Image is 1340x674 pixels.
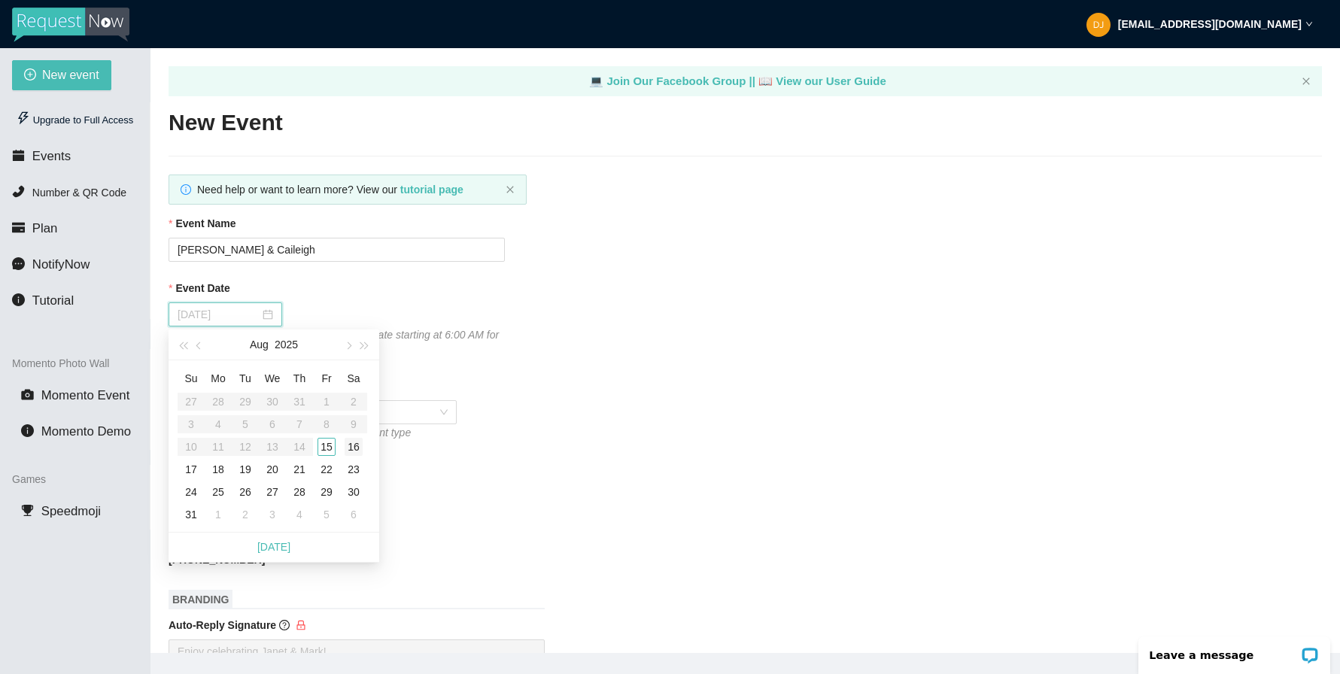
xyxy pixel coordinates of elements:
[340,481,367,503] td: 2025-08-30
[178,481,205,503] td: 2025-08-24
[232,458,259,481] td: 2025-08-19
[286,503,313,526] td: 2025-09-04
[169,590,232,609] span: BRANDING
[42,65,99,84] span: New event
[236,506,254,524] div: 2
[205,481,232,503] td: 2025-08-25
[205,458,232,481] td: 2025-08-18
[318,506,336,524] div: 5
[340,366,367,390] th: Sa
[296,620,306,630] span: lock
[313,458,340,481] td: 2025-08-22
[259,481,286,503] td: 2025-08-27
[12,105,138,135] div: Upgrade to Full Access
[41,388,130,402] span: Momento Event
[21,388,34,401] span: camera
[12,8,129,42] img: RequestNow
[1305,20,1313,28] span: down
[12,293,25,306] span: info-circle
[182,506,200,524] div: 31
[345,483,363,501] div: 30
[209,460,227,478] div: 18
[340,436,367,458] td: 2025-08-16
[17,111,30,125] span: thunderbolt
[209,506,227,524] div: 1
[313,366,340,390] th: Fr
[205,366,232,390] th: Mo
[169,619,276,631] b: Auto-Reply Signature
[12,185,25,198] span: phone
[1129,627,1340,674] iframe: LiveChat chat widget
[182,483,200,501] div: 24
[21,504,34,517] span: trophy
[182,460,200,478] div: 17
[263,483,281,501] div: 27
[232,481,259,503] td: 2025-08-26
[12,60,111,90] button: plus-circleNew event
[286,366,313,390] th: Th
[41,504,101,518] span: Speedmoji
[345,506,363,524] div: 6
[32,187,126,199] span: Number & QR Code
[313,503,340,526] td: 2025-09-05
[178,458,205,481] td: 2025-08-17
[41,424,131,439] span: Momento Demo
[232,503,259,526] td: 2025-09-02
[32,257,90,272] span: NotifyNow
[178,503,205,526] td: 2025-08-31
[758,74,886,87] a: laptop View our User Guide
[250,329,269,360] button: Aug
[232,366,259,390] th: Tu
[506,185,515,195] button: close
[257,541,290,553] a: [DATE]
[236,460,254,478] div: 19
[32,149,71,163] span: Events
[12,257,25,270] span: message
[290,506,308,524] div: 4
[589,74,758,87] a: laptop Join Our Facebook Group ||
[259,366,286,390] th: We
[275,329,298,360] button: 2025
[181,184,191,195] span: info-circle
[205,503,232,526] td: 2025-09-01
[758,74,773,87] span: laptop
[340,503,367,526] td: 2025-09-06
[21,424,34,437] span: info-circle
[1086,13,1111,37] img: 58af1a5340717f453292e02ea9ebbb51
[345,438,363,456] div: 16
[340,458,367,481] td: 2025-08-23
[32,221,58,235] span: Plan
[178,306,260,323] input: Select date
[169,238,505,262] input: Janet's and Mark's Wedding
[32,293,74,308] span: Tutorial
[259,503,286,526] td: 2025-09-03
[279,620,290,630] span: question-circle
[313,436,340,458] td: 2025-08-15
[169,108,1322,138] h2: New Event
[286,458,313,481] td: 2025-08-21
[175,215,235,232] b: Event Name
[345,460,363,478] div: 23
[263,506,281,524] div: 3
[12,149,25,162] span: calendar
[318,483,336,501] div: 29
[290,460,308,478] div: 21
[175,280,229,296] b: Event Date
[12,221,25,234] span: credit-card
[286,481,313,503] td: 2025-08-28
[589,74,603,87] span: laptop
[1118,18,1302,30] strong: [EMAIL_ADDRESS][DOMAIN_NAME]
[318,460,336,478] div: 22
[259,458,286,481] td: 2025-08-20
[1302,77,1311,86] span: close
[290,483,308,501] div: 28
[506,185,515,194] span: close
[313,481,340,503] td: 2025-08-29
[1302,77,1311,87] button: close
[236,483,254,501] div: 26
[400,184,463,196] a: tutorial page
[263,460,281,478] div: 20
[197,184,463,196] span: Need help or want to learn more? View our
